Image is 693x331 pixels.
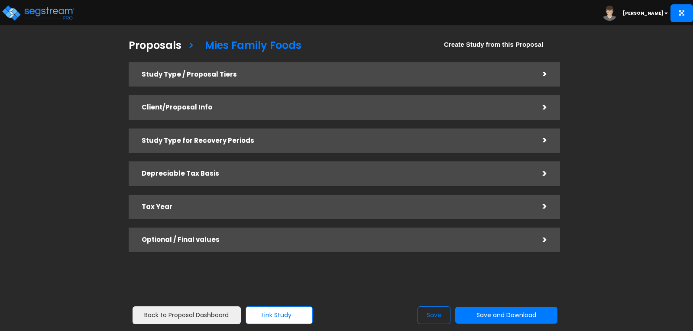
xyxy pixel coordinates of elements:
[427,35,560,54] a: Create Study from this Proposal
[455,307,557,324] button: Save and Download
[623,10,664,16] b: [PERSON_NAME]
[205,40,301,53] h3: Mies Family Foods
[530,101,547,114] div: >
[530,233,547,247] div: >
[188,40,194,53] h3: >
[246,306,313,324] button: Link Study
[198,31,301,58] a: Mies Family Foods
[142,137,530,145] h5: Study Type for Recovery Periods
[129,40,181,53] h3: Proposals
[142,203,530,211] h5: Tax Year
[122,31,181,58] a: Proposals
[142,170,530,177] h5: Depreciable Tax Basis
[530,134,547,147] div: >
[530,200,547,213] div: >
[530,167,547,180] div: >
[142,104,530,111] h5: Client/Proposal Info
[142,71,530,78] h5: Study Type / Proposal Tiers
[418,306,450,324] button: Save
[1,4,75,22] img: logo_pro_r.png
[142,236,530,244] h5: Optional / Final values
[133,306,241,324] a: Back to Proposal Dashboard
[530,67,547,81] div: >
[602,6,617,21] img: avatar.png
